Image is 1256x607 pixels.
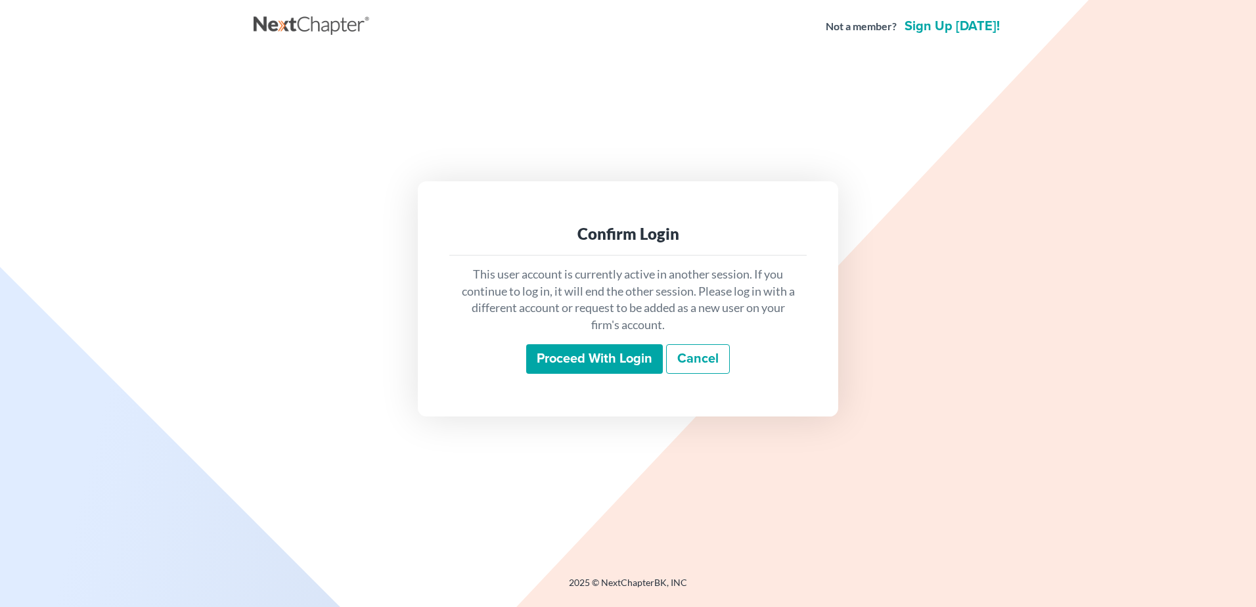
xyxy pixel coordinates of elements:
[460,266,796,334] p: This user account is currently active in another session. If you continue to log in, it will end ...
[526,344,663,374] input: Proceed with login
[460,223,796,244] div: Confirm Login
[902,20,1002,33] a: Sign up [DATE]!
[666,344,730,374] a: Cancel
[254,576,1002,600] div: 2025 © NextChapterBK, INC
[826,19,897,34] strong: Not a member?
